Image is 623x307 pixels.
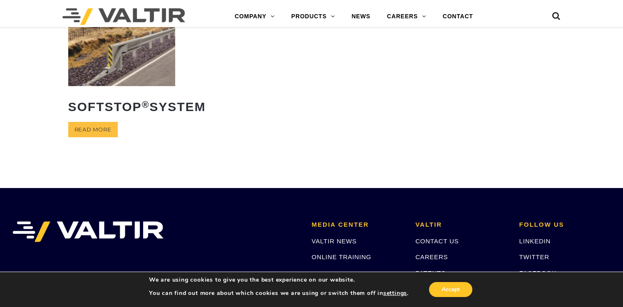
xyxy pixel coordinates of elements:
[415,253,448,260] a: CAREERS
[429,282,472,297] button: Accept
[142,99,150,110] sup: ®
[519,270,556,277] a: FACEBOOK
[68,19,176,119] a: SoftStop®System
[383,290,407,297] button: settings
[415,238,459,245] a: CONTACT US
[519,238,551,245] a: LINKEDIN
[62,8,185,25] img: Valtir
[12,221,164,242] img: VALTIR
[68,19,176,86] img: SoftStop System End Terminal
[149,276,409,284] p: We are using cookies to give you the best experience on our website.
[379,8,434,25] a: CAREERS
[312,253,371,260] a: ONLINE TRAINING
[519,221,611,228] h2: FOLLOW US
[312,238,357,245] a: VALTIR NEWS
[283,8,343,25] a: PRODUCTS
[226,8,283,25] a: COMPANY
[519,253,549,260] a: TWITTER
[149,290,409,297] p: You can find out more about which cookies we are using or switch them off in .
[68,94,176,120] h2: SoftStop System
[434,8,482,25] a: CONTACT
[312,221,403,228] h2: MEDIA CENTER
[415,221,506,228] h2: VALTIR
[68,122,118,137] a: Read more about “SoftStop® System”
[343,8,379,25] a: NEWS
[415,270,446,277] a: PATENTS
